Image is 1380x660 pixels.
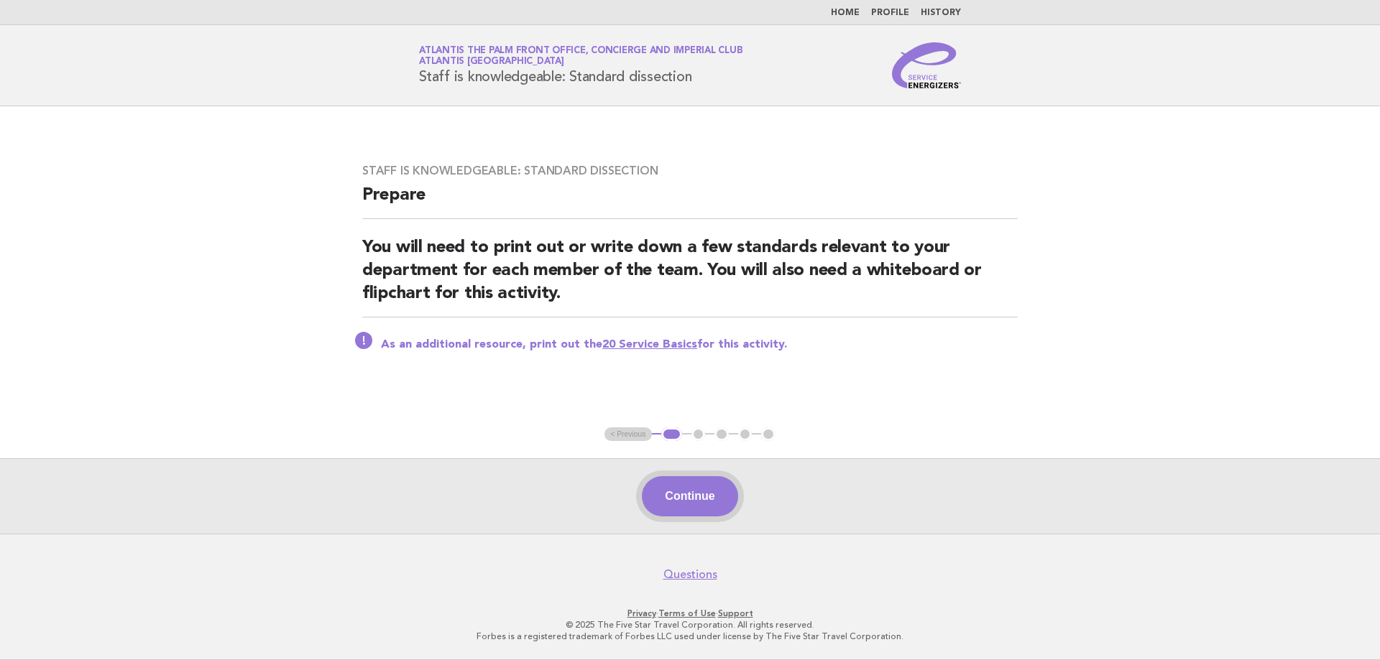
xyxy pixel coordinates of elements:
p: © 2025 The Five Star Travel Corporation. All rights reserved. [250,619,1130,631]
p: As an additional resource, print out the for this activity. [381,338,1018,352]
a: Terms of Use [658,608,716,618]
img: Service Energizers [892,42,961,88]
a: History [921,9,961,17]
a: Home [831,9,860,17]
button: 1 [661,427,682,442]
a: Questions [663,567,717,582]
h2: You will need to print out or write down a few standards relevant to your department for each mem... [362,236,1018,317]
a: Atlantis The Palm Front Office, Concierge and Imperial ClubAtlantis [GEOGRAPHIC_DATA] [419,46,742,66]
a: 20 Service Basics [602,339,697,350]
span: Atlantis [GEOGRAPHIC_DATA] [419,57,564,67]
a: Privacy [627,608,656,618]
h3: Staff is knowledgeable: Standard dissection [362,164,1018,178]
h2: Prepare [362,184,1018,219]
h1: Staff is knowledgeable: Standard dissection [419,47,742,84]
button: Continue [642,476,737,516]
a: Profile [871,9,909,17]
a: Support [718,608,753,618]
p: · · [250,608,1130,619]
p: Forbes is a registered trademark of Forbes LLC used under license by The Five Star Travel Corpora... [250,631,1130,642]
